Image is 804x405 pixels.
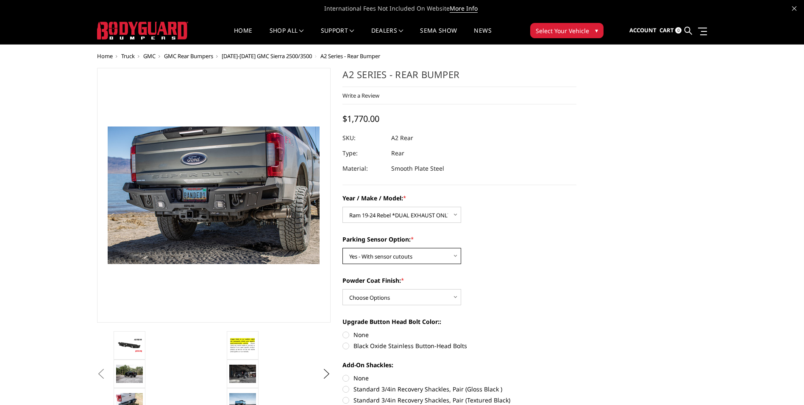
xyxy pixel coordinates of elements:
a: Home [234,28,252,44]
a: Dealers [371,28,403,44]
img: BODYGUARD BUMPERS [97,22,188,39]
a: Truck [121,52,135,60]
img: A2 Series - Rear Bumper [116,365,143,382]
label: Standard 3/4in Recovery Shackles, Pair (Gloss Black ) [342,385,576,394]
label: Upgrade Button Head Bolt Color:: [342,317,576,326]
img: A2 Series - Rear Bumper [229,365,256,382]
label: Parking Sensor Option: [342,235,576,244]
a: Account [629,19,657,42]
dt: Material: [342,161,385,176]
label: Black Oxide Stainless Button-Head Bolts [342,341,576,350]
img: A2 Series - Rear Bumper [116,338,143,353]
label: None [342,330,576,339]
label: None [342,374,576,382]
label: Powder Coat Finish: [342,276,576,285]
label: Add-On Shackles: [342,360,576,369]
a: [DATE]-[DATE] GMC Sierra 2500/3500 [222,52,312,60]
button: Select Your Vehicle [530,23,604,38]
span: Cart [659,26,674,34]
label: Year / Make / Model: [342,194,576,202]
dd: Smooth Plate Steel [391,161,444,176]
a: GMC [143,52,156,60]
dt: SKU: [342,130,385,146]
a: Home [97,52,113,60]
a: More Info [450,4,478,13]
h1: A2 Series - Rear Bumper [342,68,576,87]
span: ▾ [595,26,598,35]
button: Next [320,368,333,380]
span: Account [629,26,657,34]
button: Previous [95,368,108,380]
a: shop all [270,28,304,44]
dd: A2 Rear [391,130,413,146]
a: A2 Series - Rear Bumper [97,68,331,323]
a: GMC Rear Bumpers [164,52,213,60]
a: Support [321,28,354,44]
span: $1,770.00 [342,113,379,124]
dt: Type: [342,146,385,161]
span: Select Your Vehicle [536,26,589,35]
img: A2 Series - Rear Bumper [229,336,256,354]
dd: Rear [391,146,404,161]
iframe: Chat Widget [762,364,804,405]
a: Write a Review [342,92,379,99]
span: 0 [675,27,682,34]
span: A2 Series - Rear Bumper [320,52,380,60]
label: Standard 3/4in Recovery Shackles, Pair (Textured Black) [342,396,576,405]
a: News [474,28,491,44]
a: SEMA Show [420,28,457,44]
a: Cart 0 [659,19,682,42]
